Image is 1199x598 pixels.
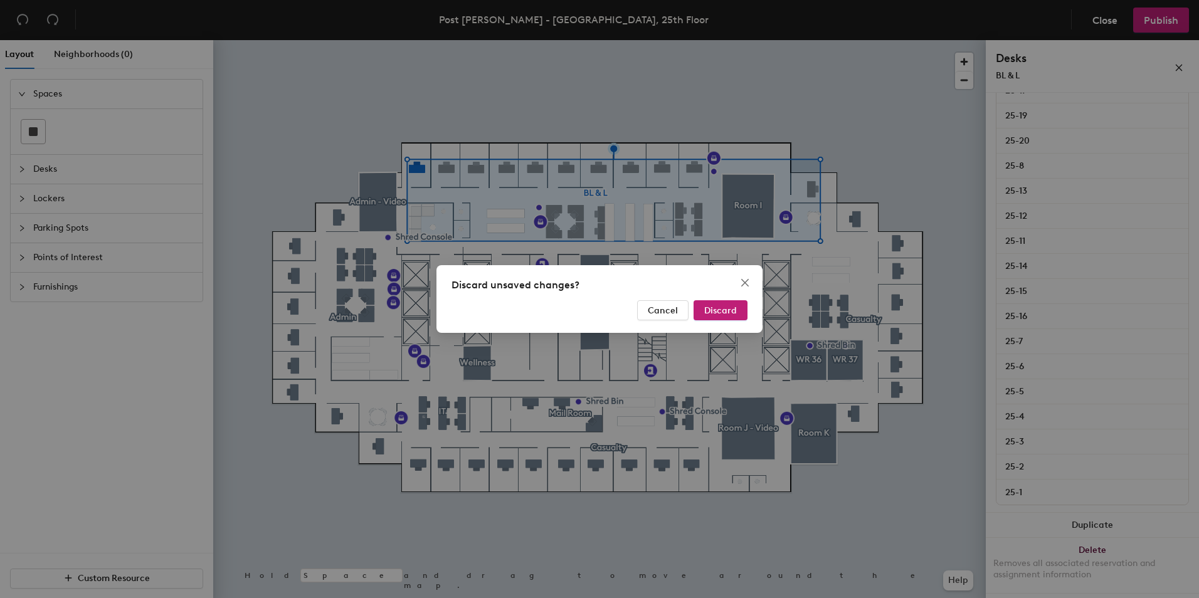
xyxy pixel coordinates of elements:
[735,278,755,288] span: Close
[740,278,750,288] span: close
[694,300,747,320] button: Discard
[648,305,678,316] span: Cancel
[637,300,689,320] button: Cancel
[704,305,737,316] span: Discard
[452,278,747,293] div: Discard unsaved changes?
[735,273,755,293] button: Close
